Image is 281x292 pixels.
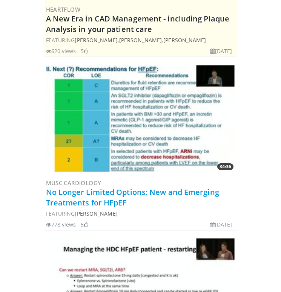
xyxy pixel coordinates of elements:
[210,47,232,55] li: [DATE]
[46,65,235,172] a: 34:36
[75,210,117,217] a: [PERSON_NAME]
[46,179,101,187] a: MUSC Cardiology
[81,221,88,228] li: 5
[217,163,233,170] span: 34:36
[46,6,81,13] a: Heartflow
[46,36,235,44] div: FEATURING , ,
[75,36,117,44] a: [PERSON_NAME]
[163,36,206,44] a: [PERSON_NAME]
[119,36,162,44] a: [PERSON_NAME]
[46,14,230,34] a: A New Era in CAD Management - including Plaque Analysis in your patient care
[210,221,232,228] li: [DATE]
[81,47,88,55] li: 5
[46,210,235,217] div: FEATURING
[46,221,76,228] li: 778 views
[46,65,235,172] img: f56719af-d935-417d-82d4-0a25520fe73b.300x170_q85_crop-smart_upscale.jpg
[46,187,219,208] a: No Longer Limited Options: New and Emerging Treatments for HFpEF
[46,47,76,55] li: 620 views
